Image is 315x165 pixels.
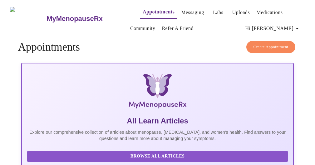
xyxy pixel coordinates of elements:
[230,6,253,19] button: Uploads
[27,153,290,158] a: Browse All Articles
[128,22,158,35] button: Community
[256,8,283,17] a: Medications
[27,129,288,142] p: Explore our comprehensive collection of articles about menopause, [MEDICAL_DATA], and women's hea...
[232,8,250,17] a: Uploads
[181,8,204,17] a: Messaging
[130,24,155,33] a: Community
[18,41,297,53] h4: Appointments
[68,73,247,111] img: MyMenopauseRx Logo
[10,7,46,30] img: MyMenopauseRx Logo
[46,8,128,30] a: MyMenopauseRx
[253,43,288,51] span: Create Appointment
[159,22,196,35] button: Refer a Friend
[27,151,288,162] button: Browse All Articles
[140,6,177,19] button: Appointments
[243,22,303,35] button: Hi [PERSON_NAME]
[208,6,228,19] button: Labs
[254,6,285,19] button: Medications
[33,152,282,160] span: Browse All Articles
[162,24,194,33] a: Refer a Friend
[213,8,223,17] a: Labs
[179,6,206,19] button: Messaging
[245,24,301,33] span: Hi [PERSON_NAME]
[246,41,296,53] button: Create Appointment
[143,7,175,16] a: Appointments
[27,116,288,126] h5: All Learn Articles
[47,15,103,23] h3: MyMenopauseRx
